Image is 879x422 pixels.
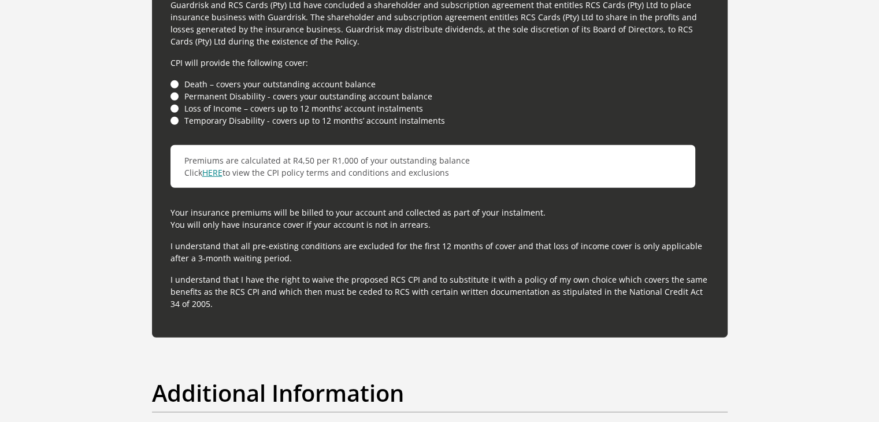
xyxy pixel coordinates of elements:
[170,206,709,231] p: Your insurance premiums will be billed to your account and collected as part of your instalment. ...
[152,379,728,407] h2: Additional Information
[170,90,709,102] li: Permanent Disability - covers your outstanding account balance
[202,167,222,178] a: HERE
[170,57,709,69] p: CPI will provide the following cover:
[170,273,709,310] p: I understand that I have the right to waive the proposed RCS CPI and to substitute it with a poli...
[170,114,709,127] li: Temporary Disability - covers up to 12 months’ account instalments
[170,240,709,264] p: I understand that all pre-existing conditions are excluded for the first 12 months of cover and t...
[170,145,695,188] p: Premiums are calculated at R4,50 per R1,000 of your outstanding balance Click to view the CPI pol...
[170,78,709,90] li: Death – covers your outstanding account balance
[170,102,709,114] li: Loss of Income – covers up to 12 months’ account instalments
